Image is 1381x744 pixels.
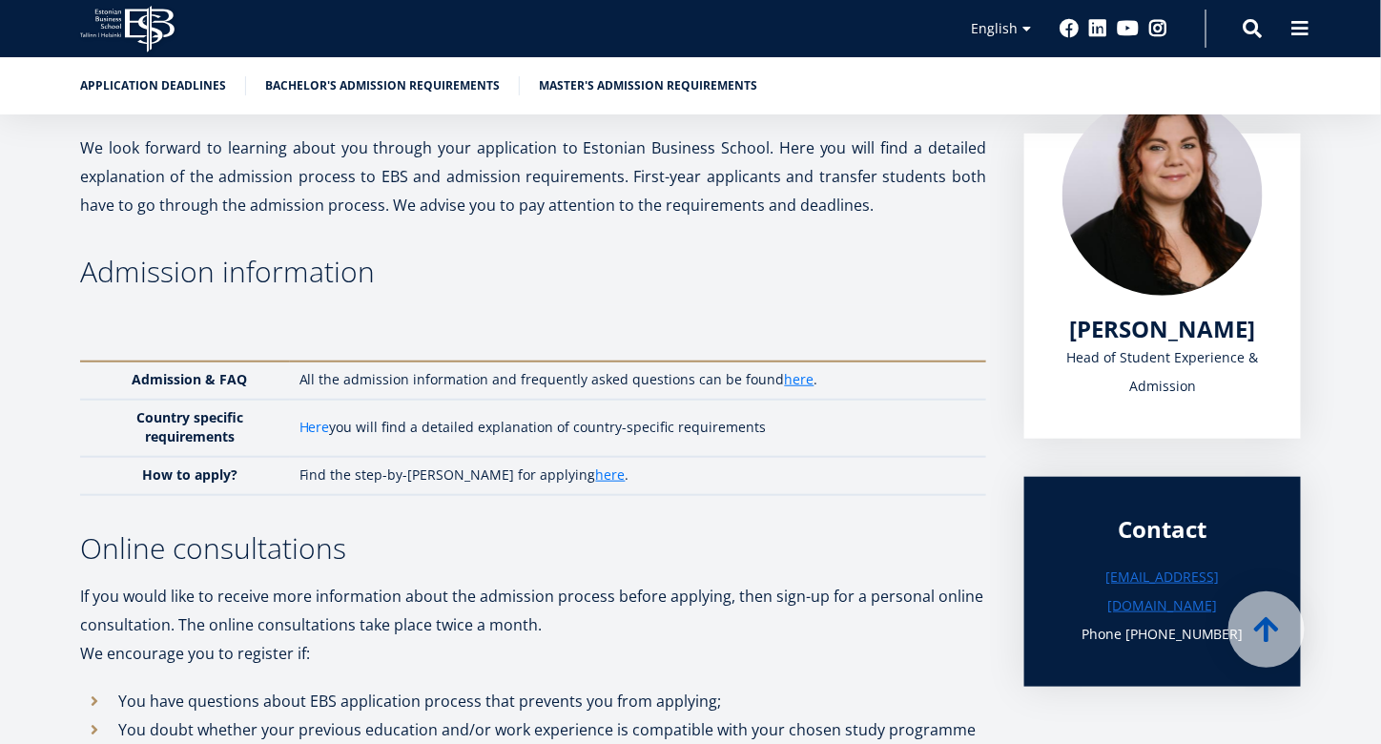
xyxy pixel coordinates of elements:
h3: Admission information [80,258,986,286]
strong: How to apply? [142,465,237,484]
a: Master's admission requirements [539,76,757,95]
li: You have questions about EBS application process that prevents you from applying; [80,687,986,715]
h3: Online consultations [80,534,986,563]
strong: Country specific requirements [136,408,243,445]
a: here [785,370,814,389]
li: You doubt whether your previous education and/or work experience is compatible with your chosen s... [80,715,986,744]
div: Contact [1062,515,1263,544]
a: Application deadlines [80,76,226,95]
p: Find the step-by-[PERSON_NAME] for applying . [299,465,967,485]
p: We encourage you to register if: [80,639,986,668]
a: Youtube [1117,19,1139,38]
a: here [596,465,626,485]
p: We look forward to learning about you through your application to Estonian Business School. Here ... [80,134,986,219]
a: Bachelor's admission requirements [265,76,500,95]
a: Instagram [1148,19,1167,38]
td: you will find a detailed explanation of country-specific requirements [290,400,986,457]
a: Here [299,418,330,437]
p: If you would like to receive more information about the admission process before applying, then s... [80,582,986,639]
a: [EMAIL_ADDRESS][DOMAIN_NAME] [1062,563,1263,620]
a: [PERSON_NAME] [1070,315,1256,343]
h3: Phone [PHONE_NUMBER] [1062,620,1263,649]
strong: Admission & FAQ [132,370,247,388]
span: [PERSON_NAME] [1070,313,1256,344]
div: Head of Student Experience & Admission [1062,343,1263,401]
a: Linkedin [1088,19,1107,38]
td: All the admission information and frequently asked questions can be found . [290,362,986,400]
img: liina reimann [1062,95,1263,296]
a: Facebook [1060,19,1079,38]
